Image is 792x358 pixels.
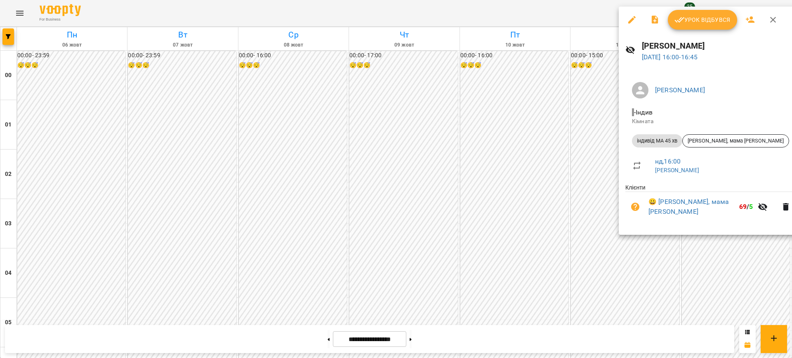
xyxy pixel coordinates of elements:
span: Урок відбувся [674,15,731,25]
b: / [739,203,753,211]
div: [PERSON_NAME], мама [PERSON_NAME] [682,134,789,147]
a: [PERSON_NAME] [655,86,705,94]
a: [PERSON_NAME] [655,167,699,173]
span: 5 [749,203,753,211]
span: 69 [739,203,747,211]
a: 😀 [PERSON_NAME], мама [PERSON_NAME] [648,197,736,216]
button: Візит ще не сплачено. Додати оплату? [625,197,645,217]
span: - Індив [632,108,654,116]
button: Урок відбувся [668,10,737,30]
a: [DATE] 16:00-16:45 [642,53,698,61]
p: Кімната [632,117,789,126]
a: нд , 16:00 [655,157,681,165]
span: індивід МА 45 хв [632,137,682,145]
span: [PERSON_NAME], мама [PERSON_NAME] [683,137,789,145]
